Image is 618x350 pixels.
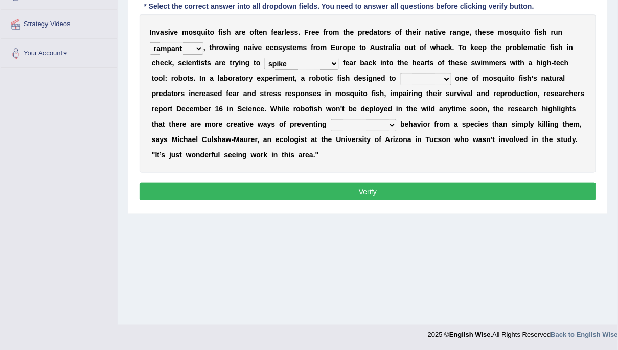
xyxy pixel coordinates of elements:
[350,28,354,36] b: e
[199,74,201,82] b: I
[201,59,205,67] b: s
[554,59,557,67] b: t
[343,59,346,67] b: f
[360,59,365,67] b: b
[273,28,278,36] b: e
[517,28,522,36] b: u
[178,59,182,67] b: s
[205,59,208,67] b: t
[558,28,563,36] b: n
[466,28,470,36] b: e
[187,74,190,82] b: t
[478,43,483,52] b: e
[278,74,284,82] b: m
[379,43,383,52] b: s
[400,59,404,67] b: h
[321,43,327,52] b: m
[510,59,516,67] b: w
[436,43,441,52] b: h
[249,74,253,82] b: y
[370,43,375,52] b: A
[483,59,489,67] b: m
[427,59,430,67] b: t
[266,43,270,52] b: e
[154,74,159,82] b: o
[374,28,378,36] b: a
[417,59,421,67] b: e
[362,28,365,36] b: r
[384,28,387,36] b: r
[140,183,596,200] button: Verify
[311,43,313,52] b: f
[208,28,210,36] b: t
[481,59,483,67] b: i
[529,59,533,67] b: a
[344,28,346,36] b: t
[474,43,478,52] b: e
[221,28,223,36] b: i
[235,28,239,36] b: a
[210,74,214,82] b: a
[358,28,362,36] b: p
[425,59,427,67] b: r
[311,28,315,36] b: e
[430,59,434,67] b: s
[223,43,229,52] b: w
[316,43,321,52] b: o
[193,28,197,36] b: s
[362,43,367,52] b: o
[460,59,464,67] b: s
[276,74,278,82] b: i
[140,1,538,12] div: * Select the correct answer into all dropdown fields. You need to answer all questions before cli...
[489,59,495,67] b: m
[309,28,311,36] b: r
[326,28,328,36] b: r
[160,59,164,67] b: e
[210,43,212,52] b: t
[513,43,517,52] b: o
[413,28,417,36] b: e
[540,43,542,52] b: i
[386,43,388,52] b: r
[346,59,350,67] b: e
[498,28,504,36] b: m
[452,43,454,52] b: .
[495,59,499,67] b: e
[295,74,297,82] b: ,
[190,74,194,82] b: s
[369,59,373,67] b: c
[261,74,265,82] b: x
[490,28,494,36] b: e
[564,59,569,67] b: h
[365,28,369,36] b: e
[274,43,279,52] b: o
[513,28,517,36] b: q
[210,28,215,36] b: o
[451,59,455,67] b: h
[555,43,559,52] b: s
[387,59,390,67] b: t
[246,74,248,82] b: r
[478,28,483,36] b: h
[301,74,305,82] b: a
[420,43,424,52] b: o
[444,43,448,52] b: c
[491,43,493,52] b: t
[538,43,540,52] b: t
[552,59,554,67] b: -
[242,28,246,36] b: e
[254,28,257,36] b: f
[475,59,481,67] b: w
[224,74,228,82] b: b
[567,43,569,52] b: i
[359,43,362,52] b: t
[292,43,296,52] b: e
[324,28,326,36] b: f
[270,43,274,52] b: c
[254,59,256,67] b: t
[543,28,547,36] b: h
[239,28,241,36] b: r
[182,28,188,36] b: m
[313,43,316,52] b: r
[408,28,413,36] b: h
